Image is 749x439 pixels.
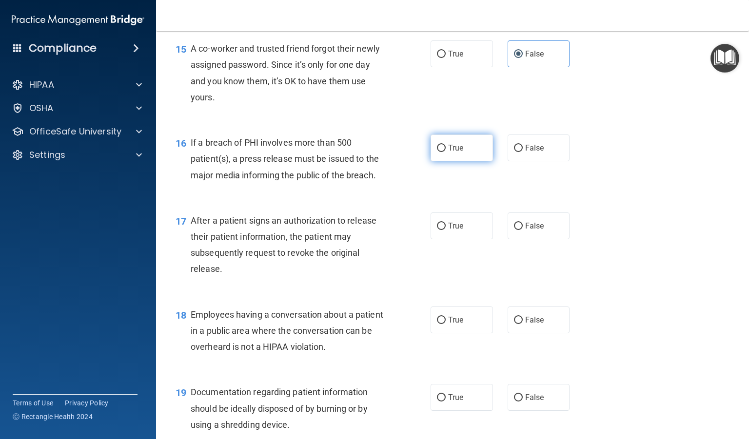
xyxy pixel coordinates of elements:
[514,51,523,58] input: False
[437,51,446,58] input: True
[13,412,93,421] span: Ⓒ Rectangle Health 2024
[12,149,142,161] a: Settings
[514,317,523,324] input: False
[12,79,142,91] a: HIPAA
[448,49,463,58] span: True
[448,143,463,153] span: True
[29,149,65,161] p: Settings
[514,145,523,152] input: False
[29,102,54,114] p: OSHA
[448,393,463,402] span: True
[191,215,376,274] span: After a patient signs an authorization to release their patient information, the patient may subs...
[437,145,446,152] input: True
[514,394,523,401] input: False
[176,309,186,321] span: 18
[176,137,186,149] span: 16
[29,126,121,137] p: OfficeSafe University
[525,49,544,58] span: False
[700,372,737,409] iframe: Drift Widget Chat Controller
[710,44,739,73] button: Open Resource Center
[12,126,142,137] a: OfficeSafe University
[191,387,368,429] span: Documentation regarding patient information should be ideally disposed of by burning or by using ...
[176,215,186,227] span: 17
[191,137,379,180] span: If a breach of PHI involves more than 500 patient(s), a press release must be issued to the major...
[525,315,544,324] span: False
[29,79,54,91] p: HIPAA
[29,41,97,55] h4: Compliance
[437,223,446,230] input: True
[191,309,383,352] span: Employees having a conversation about a patient in a public area where the conversation can be ov...
[437,394,446,401] input: True
[176,43,186,55] span: 15
[12,10,144,30] img: PMB logo
[525,393,544,402] span: False
[437,317,446,324] input: True
[448,221,463,230] span: True
[65,398,109,408] a: Privacy Policy
[525,143,544,153] span: False
[191,43,380,102] span: A co-worker and trusted friend forgot their newly assigned password. Since it’s only for one day ...
[12,102,142,114] a: OSHA
[13,398,53,408] a: Terms of Use
[448,315,463,324] span: True
[514,223,523,230] input: False
[525,221,544,230] span: False
[176,387,186,399] span: 19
